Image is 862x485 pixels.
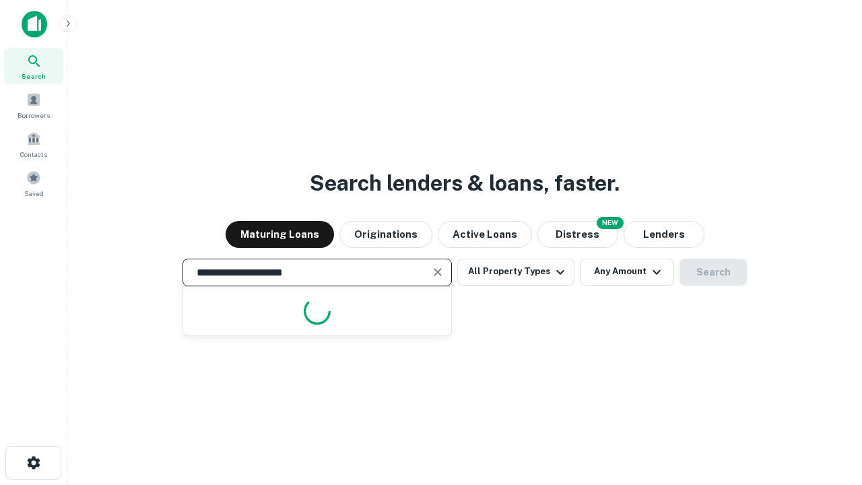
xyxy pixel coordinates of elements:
button: Any Amount [580,259,674,286]
h3: Search lenders & loans, faster. [310,167,620,199]
span: Contacts [20,149,47,160]
img: capitalize-icon.png [22,11,47,38]
button: Maturing Loans [226,221,334,248]
button: Clear [428,263,447,282]
a: Saved [4,165,63,201]
a: Search [4,48,63,84]
span: Saved [24,188,44,199]
button: Originations [339,221,432,248]
span: Borrowers [18,110,50,121]
a: Contacts [4,126,63,162]
button: All Property Types [457,259,574,286]
button: Search distressed loans with lien and other non-mortgage details. [537,221,618,248]
iframe: Chat Widget [795,377,862,442]
div: NEW [597,217,624,229]
button: Active Loans [438,221,532,248]
button: Lenders [624,221,704,248]
a: Borrowers [4,87,63,123]
span: Search [22,71,46,82]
